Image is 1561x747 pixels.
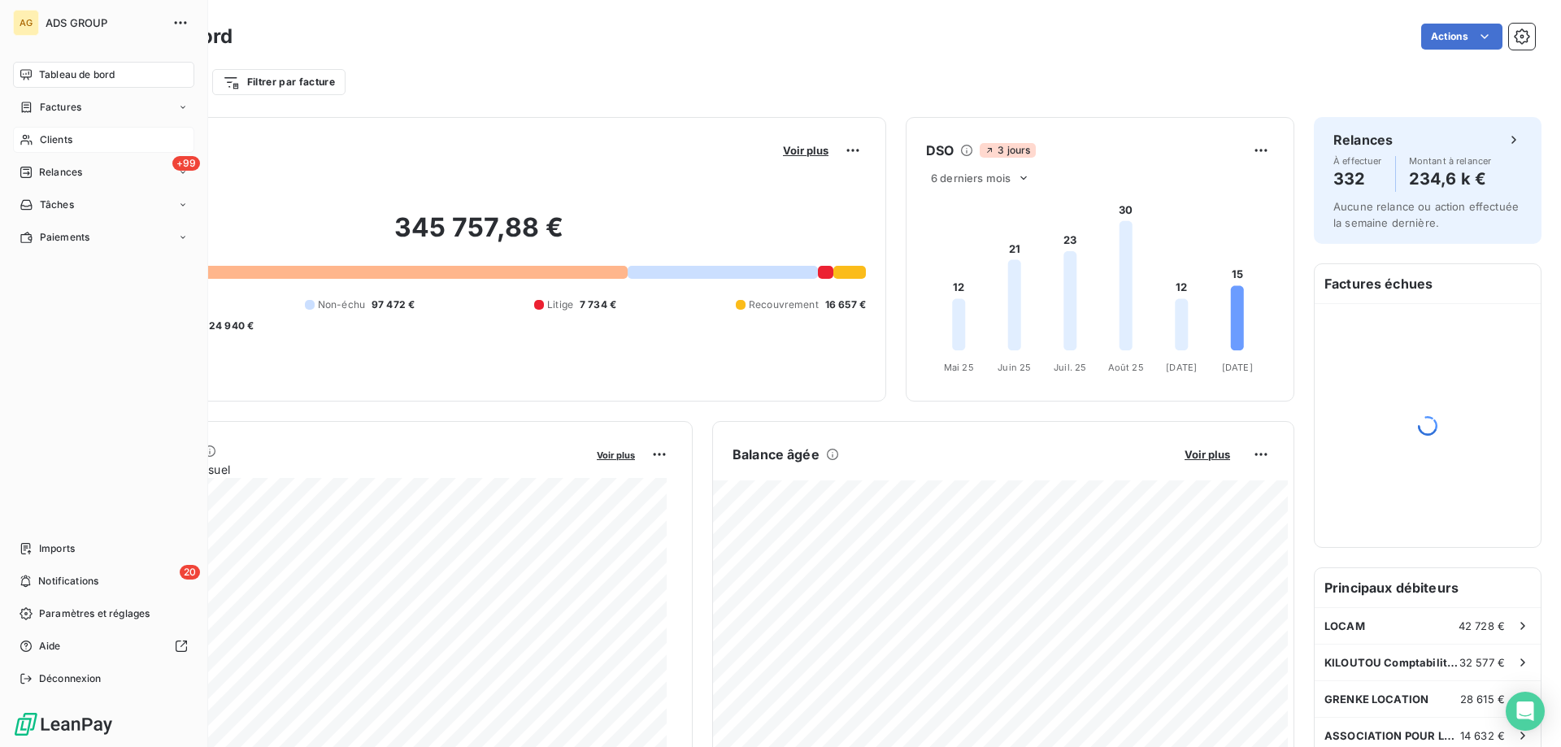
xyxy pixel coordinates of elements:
[592,447,640,462] button: Voir plus
[39,671,102,686] span: Déconnexion
[778,143,833,158] button: Voir plus
[580,297,616,312] span: 7 734 €
[1222,362,1253,373] tspan: [DATE]
[1324,729,1460,742] span: ASSOCIATION POUR LA FORMATION ET L'ENSEIGNEMENT EN [GEOGRAPHIC_DATA] DE LA CHIROPRACTIQUE (A.F.E....
[1054,362,1086,373] tspan: Juil. 25
[1409,166,1492,192] h4: 234,6 k €
[1108,362,1144,373] tspan: Août 25
[1333,130,1393,150] h6: Relances
[926,141,954,160] h6: DSO
[40,100,81,115] span: Factures
[1409,156,1492,166] span: Montant à relancer
[1460,693,1505,706] span: 28 615 €
[980,143,1035,158] span: 3 jours
[1459,619,1505,632] span: 42 728 €
[1459,656,1505,669] span: 32 577 €
[38,574,98,588] span: Notifications
[783,144,828,157] span: Voir plus
[172,156,200,171] span: +99
[372,297,415,312] span: 97 472 €
[749,297,819,312] span: Recouvrement
[733,445,820,464] h6: Balance âgée
[39,67,115,82] span: Tableau de bord
[1324,619,1365,632] span: LOCAM
[46,16,163,29] span: ADS GROUP
[998,362,1031,373] tspan: Juin 25
[1324,693,1428,706] span: GRENKE LOCATION
[40,132,72,147] span: Clients
[39,606,150,621] span: Paramètres et réglages
[1421,24,1502,50] button: Actions
[825,297,866,312] span: 16 657 €
[1315,568,1541,607] h6: Principaux débiteurs
[318,297,365,312] span: Non-échu
[92,211,866,260] h2: 345 757,88 €
[13,10,39,36] div: AG
[1506,692,1545,731] div: Open Intercom Messenger
[1180,447,1235,462] button: Voir plus
[1333,200,1519,229] span: Aucune relance ou action effectuée la semaine dernière.
[1185,448,1230,461] span: Voir plus
[40,198,74,212] span: Tâches
[39,639,61,654] span: Aide
[1166,362,1197,373] tspan: [DATE]
[547,297,573,312] span: Litige
[39,541,75,556] span: Imports
[212,69,346,95] button: Filtrer par facture
[931,172,1011,185] span: 6 derniers mois
[40,230,89,245] span: Paiements
[1324,656,1459,669] span: KILOUTOU Comptabilité fournisseur
[39,165,82,180] span: Relances
[944,362,974,373] tspan: Mai 25
[1333,156,1382,166] span: À effectuer
[1315,264,1541,303] h6: Factures échues
[13,633,194,659] a: Aide
[597,450,635,461] span: Voir plus
[204,319,254,333] span: -24 940 €
[13,711,114,737] img: Logo LeanPay
[180,565,200,580] span: 20
[92,461,585,478] span: Chiffre d'affaires mensuel
[1333,166,1382,192] h4: 332
[1460,729,1505,742] span: 14 632 €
